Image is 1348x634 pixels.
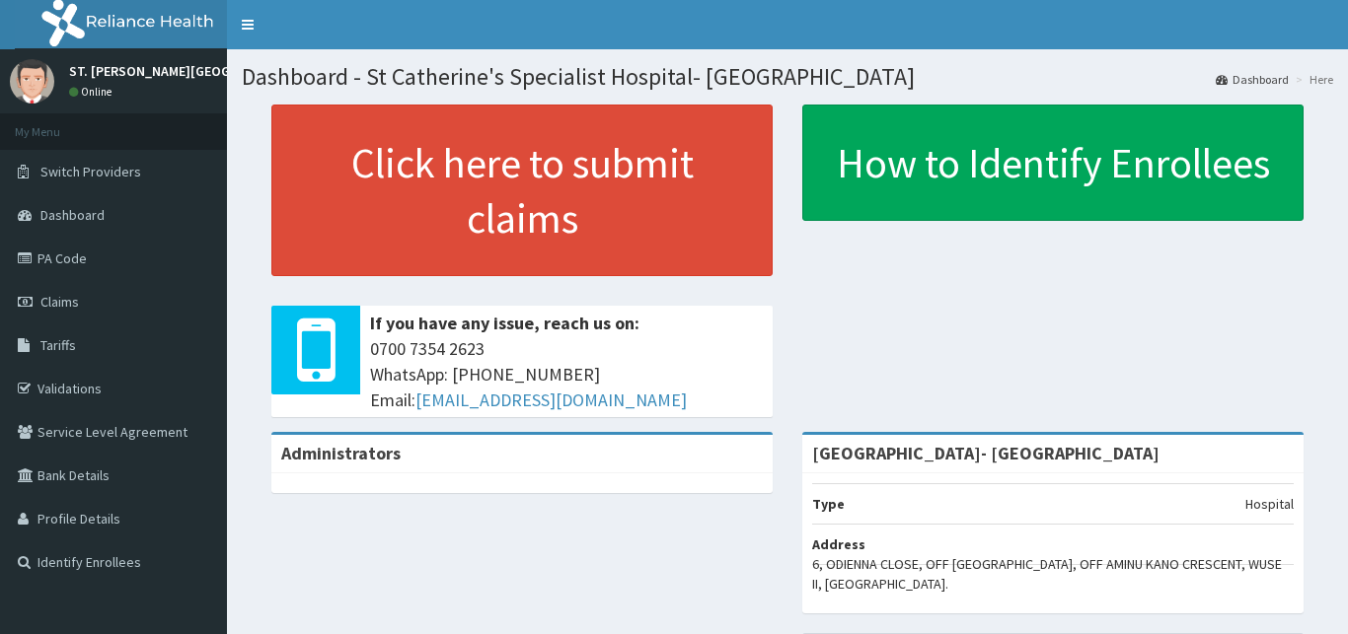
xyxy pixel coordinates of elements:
span: 0700 7354 2623 WhatsApp: [PHONE_NUMBER] Email: [370,336,763,412]
span: Claims [40,293,79,311]
li: Here [1291,71,1333,88]
h1: Dashboard - St Catherine's Specialist Hospital- [GEOGRAPHIC_DATA] [242,64,1333,90]
a: Dashboard [1216,71,1289,88]
a: [EMAIL_ADDRESS][DOMAIN_NAME] [415,388,687,411]
p: 6, ODIENNA CLOSE, OFF [GEOGRAPHIC_DATA], OFF AMINU KANO CRESCENT, WUSE II, [GEOGRAPHIC_DATA]. [812,554,1294,594]
b: If you have any issue, reach us on: [370,312,639,334]
span: Switch Providers [40,163,141,180]
b: Administrators [281,442,401,464]
p: Hospital [1245,494,1294,514]
b: Type [812,495,845,513]
a: How to Identify Enrollees [802,105,1304,221]
span: Dashboard [40,206,105,224]
a: Online [69,85,116,99]
a: Click here to submit claims [271,105,773,276]
span: Tariffs [40,336,76,354]
b: Address [812,535,865,553]
strong: [GEOGRAPHIC_DATA]- [GEOGRAPHIC_DATA] [812,442,1160,464]
p: ST. [PERSON_NAME][GEOGRAPHIC_DATA] [69,64,318,78]
img: User Image [10,59,54,104]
